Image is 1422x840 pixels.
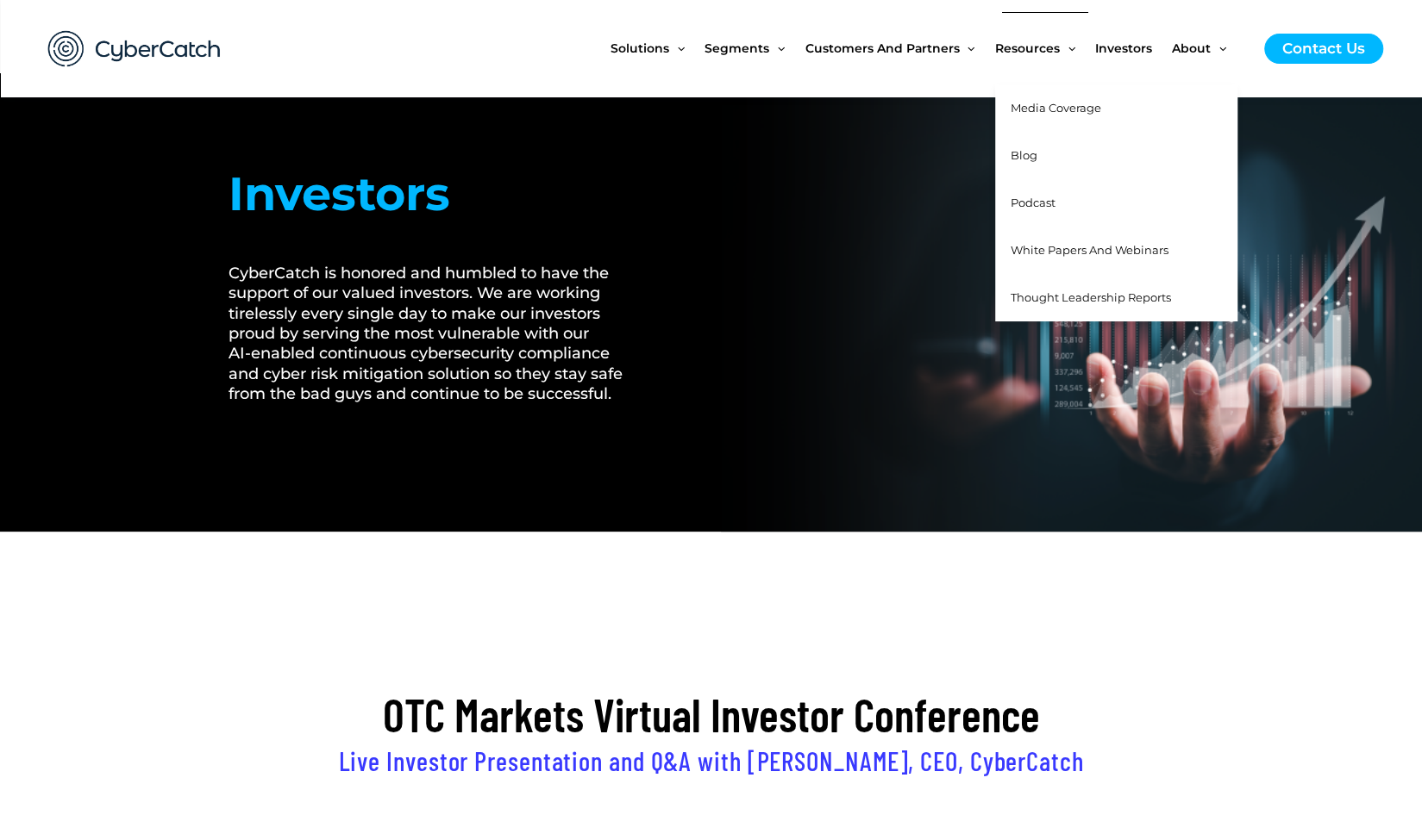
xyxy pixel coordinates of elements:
span: Solutions [611,12,669,84]
span: Menu Toggle [769,12,785,84]
a: White Papers and Webinars [995,227,1237,274]
img: CyberCatch [31,13,238,84]
h2: CyberCatch is honored and humbled to have the support of our valued investors. We are working tir... [229,264,643,405]
span: Segments [705,12,769,84]
a: Podcast [995,179,1237,227]
span: Resources [995,12,1060,84]
span: Menu Toggle [959,12,974,84]
h2: OTC Markets Virtual Investor Conference [229,685,1194,744]
h1: Investors [229,159,643,229]
a: Media Coverage [995,84,1237,132]
span: Media Coverage [1011,101,1101,115]
a: Contact Us [1264,34,1383,64]
span: Thought Leadership Reports [1011,290,1171,304]
a: Blog [995,132,1237,179]
span: Menu Toggle [1211,12,1226,84]
a: Thought Leadership Reports [995,274,1237,321]
span: About [1172,12,1211,84]
span: Blog [1011,148,1037,162]
span: Investors [1095,12,1152,84]
h2: Live Investor Presentation and Q&A with [PERSON_NAME], CEO, CyberCatch [229,744,1194,778]
span: Menu Toggle [669,12,685,84]
span: Menu Toggle [1060,12,1075,84]
span: Podcast [1011,196,1056,209]
a: Investors [1095,12,1172,84]
span: White Papers and Webinars [1011,243,1168,257]
span: Customers and Partners [805,12,959,84]
nav: Site Navigation: New Main Menu [611,12,1247,84]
